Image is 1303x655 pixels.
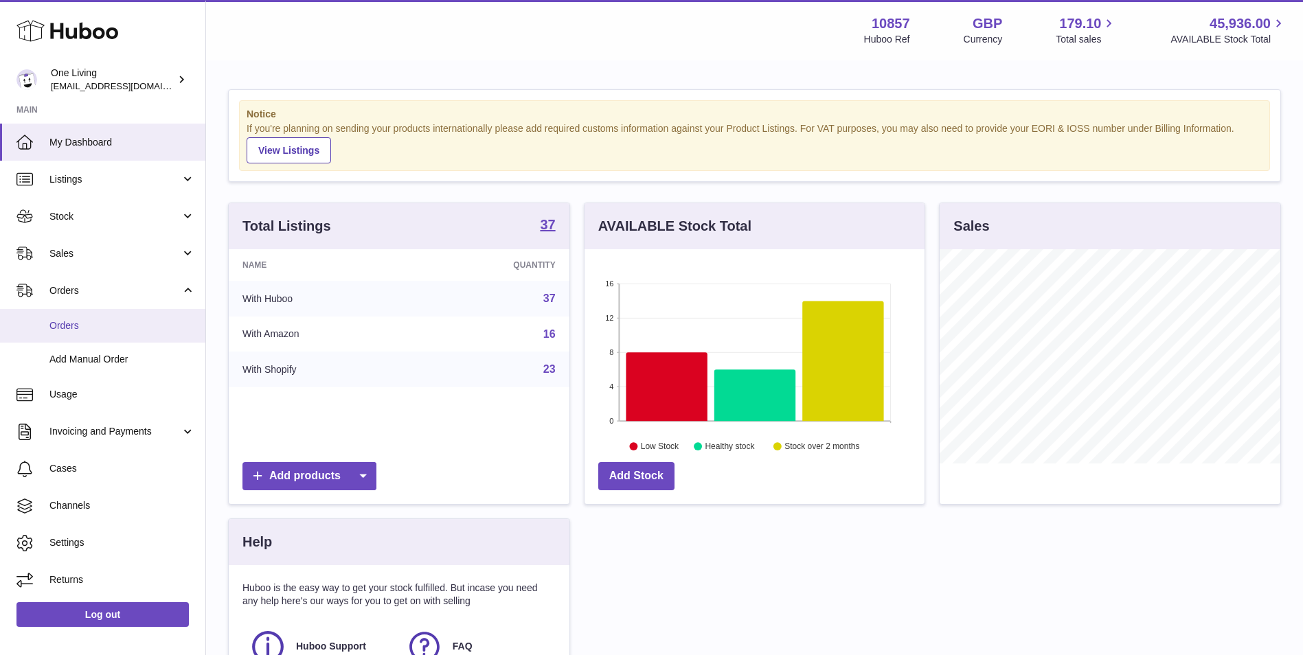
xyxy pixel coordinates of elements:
[229,317,415,352] td: With Amazon
[51,80,202,91] span: [EMAIL_ADDRESS][DOMAIN_NAME]
[1170,14,1287,46] a: 45,936.00 AVAILABLE Stock Total
[229,281,415,317] td: With Huboo
[598,217,751,235] h3: AVAILABLE Stock Total
[543,363,556,375] a: 23
[242,217,331,235] h3: Total Listings
[247,108,1262,121] strong: Notice
[49,247,181,260] span: Sales
[415,249,569,281] th: Quantity
[247,122,1262,163] div: If you're planning on sending your products internationally please add required customs informati...
[453,640,473,653] span: FAQ
[953,217,989,235] h3: Sales
[16,69,37,90] img: internalAdmin-10857@internal.huboo.com
[49,319,195,332] span: Orders
[229,352,415,387] td: With Shopify
[229,249,415,281] th: Name
[16,602,189,627] a: Log out
[641,441,679,451] text: Low Stock
[609,348,613,356] text: 8
[872,14,910,33] strong: 10857
[247,137,331,163] a: View Listings
[296,640,366,653] span: Huboo Support
[609,417,613,425] text: 0
[784,441,859,451] text: Stock over 2 months
[49,210,181,223] span: Stock
[49,573,195,586] span: Returns
[1056,33,1117,46] span: Total sales
[605,314,613,322] text: 12
[864,33,910,46] div: Huboo Ref
[1210,14,1271,33] span: 45,936.00
[1170,33,1287,46] span: AVAILABLE Stock Total
[540,218,555,234] a: 37
[49,353,195,366] span: Add Manual Order
[242,533,272,551] h3: Help
[609,382,613,391] text: 4
[242,462,376,490] a: Add products
[49,284,181,297] span: Orders
[49,425,181,438] span: Invoicing and Payments
[49,388,195,401] span: Usage
[973,14,1002,33] strong: GBP
[49,462,195,475] span: Cases
[49,173,181,186] span: Listings
[543,328,556,340] a: 16
[605,279,613,288] text: 16
[705,441,755,451] text: Healthy stock
[51,67,174,93] div: One Living
[598,462,675,490] a: Add Stock
[49,136,195,149] span: My Dashboard
[49,499,195,512] span: Channels
[1059,14,1101,33] span: 179.10
[540,218,555,231] strong: 37
[242,582,556,608] p: Huboo is the easy way to get your stock fulfilled. But incase you need any help here's our ways f...
[964,33,1003,46] div: Currency
[543,292,556,304] a: 37
[49,536,195,549] span: Settings
[1056,14,1117,46] a: 179.10 Total sales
